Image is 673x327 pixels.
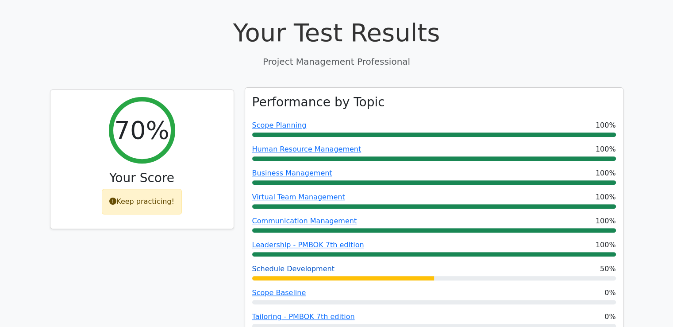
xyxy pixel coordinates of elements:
[252,241,364,249] a: Leadership - PMBOK 7th edition
[50,18,623,47] h1: Your Test Results
[252,217,357,225] a: Communication Management
[252,169,332,177] a: Business Management
[604,311,615,322] span: 0%
[114,115,169,145] h2: 70%
[252,95,385,110] h3: Performance by Topic
[252,288,306,297] a: Scope Baseline
[596,144,616,155] span: 100%
[596,120,616,131] span: 100%
[252,265,335,273] a: Schedule Development
[252,193,345,201] a: Virtual Team Management
[102,189,182,214] div: Keep practicing!
[600,264,616,274] span: 50%
[596,192,616,202] span: 100%
[596,240,616,250] span: 100%
[252,312,355,321] a: Tailoring - PMBOK 7th edition
[596,216,616,226] span: 100%
[596,168,616,179] span: 100%
[58,171,227,186] h3: Your Score
[50,55,623,68] p: Project Management Professional
[252,121,307,129] a: Scope Planning
[252,145,361,153] a: Human Resource Management
[604,288,615,298] span: 0%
